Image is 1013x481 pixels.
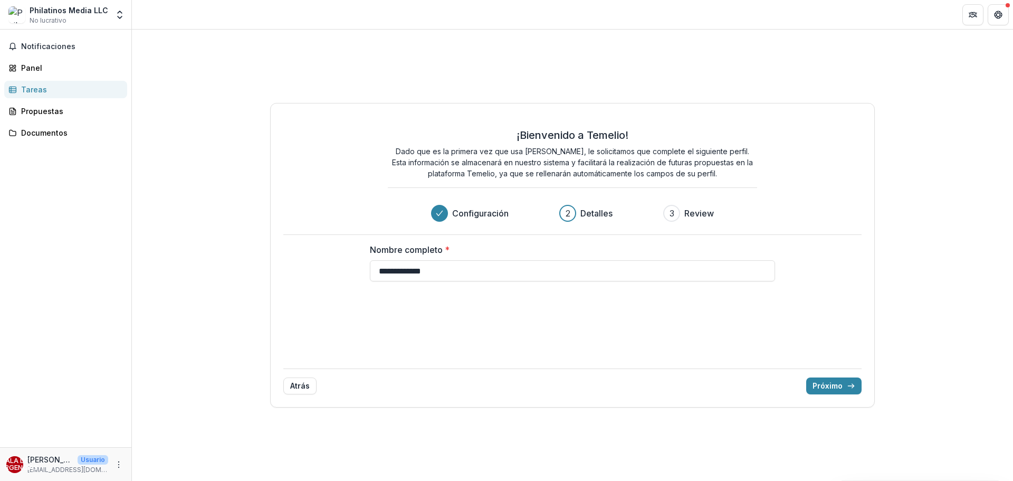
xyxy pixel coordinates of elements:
font: Panel [21,63,42,72]
font: 2 [566,208,570,219]
button: Obtener ayuda [988,4,1009,25]
font: Propuestas [21,107,63,116]
font: Tareas [21,85,47,94]
font: Atrás [290,381,310,390]
font: No lucrativo [30,16,66,24]
div: Progreso [431,205,714,222]
a: Documentos [4,124,127,142]
font: Philatinos Media LLC [30,6,108,15]
button: Fogonadura [962,4,983,25]
button: Conmutador de entidades abiertas [112,4,127,25]
font: [EMAIL_ADDRESS][DOMAIN_NAME] [27,466,135,474]
img: Philatinos Media LLC [8,6,25,23]
button: Notificaciones [4,38,127,55]
a: Propuestas [4,102,127,120]
font: Detalles [580,208,613,219]
font: Documentos [21,128,68,137]
button: Próximo [806,378,862,394]
font: [PERSON_NAME] [27,455,88,464]
button: Más [112,458,125,471]
font: Notificaciones [21,42,75,51]
font: Nombre completo [370,244,443,255]
div: 3 [670,207,674,220]
font: Próximo [813,381,843,390]
font: Usuario [81,456,105,464]
font: ¡Bienvenido a Temelio! [517,129,628,142]
button: Atrás [283,378,317,394]
h3: Review [684,207,714,220]
a: Panel [4,59,127,77]
font: Dado que es la primera vez que usa [PERSON_NAME], le solicitamos que complete el siguiente perfil... [392,147,753,178]
a: Tareas [4,81,127,98]
font: Configuración [452,208,509,219]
